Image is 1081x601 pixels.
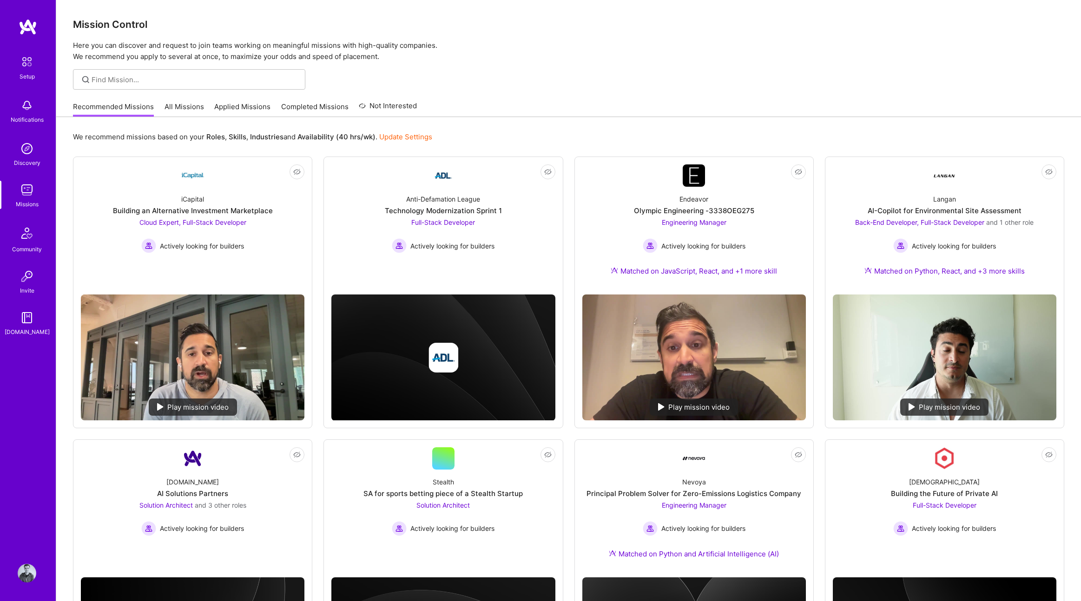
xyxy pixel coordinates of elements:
div: Nevoya [682,477,706,487]
h3: Mission Control [73,19,1064,30]
img: No Mission [582,294,806,420]
img: Invite [18,267,36,286]
span: Actively looking for builders [160,523,244,533]
i: icon EyeClosed [544,451,552,458]
span: Solution Architect [416,501,470,509]
img: cover [331,294,555,421]
span: Actively looking for builders [410,523,494,533]
span: Cloud Expert, Full-Stack Developer [139,218,246,226]
img: Company Logo [182,447,204,470]
i: icon EyeClosed [293,168,301,176]
img: Company logo [428,343,458,372]
div: [DEMOGRAPHIC_DATA] [909,477,980,487]
a: Company LogoAnti-Defamation LeagueTechnology Modernization Sprint 1Full-Stack Developer Actively ... [331,164,555,287]
span: Actively looking for builders [160,241,244,251]
span: and 3 other roles [195,501,246,509]
div: Endeavor [679,194,708,204]
div: Olympic Engineering -3338OEG275 [634,206,754,216]
p: We recommend missions based on your , , and . [73,132,432,142]
b: Industries [250,132,283,141]
div: Principal Problem Solver for Zero-Emissions Logistics Company [587,489,801,498]
div: Notifications [11,115,44,124]
div: SA for sports betting piece of a Stealth Startup [363,489,523,498]
span: Actively looking for builders [410,241,494,251]
a: Update Settings [379,132,432,141]
a: Company Logo[DEMOGRAPHIC_DATA]Building the Future of Private AIFull-Stack Developer Actively look... [833,447,1056,570]
span: Actively looking for builders [912,241,996,251]
img: Actively looking for builders [643,521,658,536]
span: Back-End Developer, Full-Stack Developer [855,218,984,226]
img: guide book [18,308,36,327]
img: No Mission [833,294,1056,420]
i: icon EyeClosed [795,451,802,458]
img: Company Logo [182,164,204,187]
div: [DOMAIN_NAME] [166,477,219,487]
i: icon EyeClosed [544,168,552,176]
a: Company Logo[DOMAIN_NAME]AI Solutions PartnersSolution Architect and 3 other rolesActively lookin... [81,447,304,570]
img: Actively looking for builders [392,521,407,536]
div: Play mission video [900,398,989,416]
div: Missions [16,199,39,209]
a: Recommended Missions [73,102,154,117]
a: Company LogoEndeavorOlympic Engineering -3338OEG275Engineering Manager Actively looking for build... [582,164,806,287]
div: Matched on Python, React, and +3 more skills [864,266,1025,276]
div: Matched on JavaScript, React, and +1 more skill [611,266,777,276]
div: iCapital [181,194,204,204]
i: icon EyeClosed [795,168,802,176]
a: Company LogoLanganAI-Copilot for Environmental Site AssessmentBack-End Developer, Full-Stack Deve... [833,164,1056,287]
img: Community [16,222,38,244]
span: Full-Stack Developer [913,501,976,509]
img: setup [17,52,37,72]
span: and 1 other role [986,218,1034,226]
span: Engineering Manager [662,501,726,509]
img: Ateam Purple Icon [609,549,616,557]
img: teamwork [18,181,36,199]
div: Discovery [14,158,40,168]
div: Building an Alternative Investment Marketplace [113,206,273,216]
i: icon EyeClosed [1045,168,1053,176]
span: Actively looking for builders [912,523,996,533]
img: User Avatar [18,564,36,582]
img: Company Logo [432,164,455,187]
img: Actively looking for builders [141,238,156,253]
i: icon SearchGrey [80,74,91,85]
img: Actively looking for builders [643,238,658,253]
b: Skills [229,132,246,141]
i: icon EyeClosed [293,451,301,458]
p: Here you can discover and request to join teams working on meaningful missions with high-quality ... [73,40,1064,62]
img: bell [18,96,36,115]
img: Company Logo [933,447,956,470]
span: Actively looking for builders [661,241,745,251]
b: Roles [206,132,225,141]
img: Ateam Purple Icon [611,267,618,274]
b: Availability (40 hrs/wk) [297,132,376,141]
img: No Mission [81,294,304,420]
div: Building the Future of Private AI [891,489,998,498]
img: Ateam Purple Icon [864,267,872,274]
a: User Avatar [15,564,39,582]
div: Stealth [433,477,454,487]
div: Invite [20,286,34,295]
div: Play mission video [149,398,237,416]
a: Not Interested [359,100,417,117]
a: StealthSA for sports betting piece of a Stealth StartupSolution Architect Actively looking for bu... [331,447,555,570]
div: Matched on Python and Artificial Intelligence (AI) [609,549,779,559]
img: play [658,403,665,411]
img: Actively looking for builders [141,521,156,536]
a: Company LogoiCapitalBuilding an Alternative Investment MarketplaceCloud Expert, Full-Stack Develo... [81,164,304,287]
span: Actively looking for builders [661,523,745,533]
span: Engineering Manager [662,218,726,226]
img: Actively looking for builders [392,238,407,253]
div: Play mission video [650,398,738,416]
img: play [157,403,164,411]
img: discovery [18,139,36,158]
div: Anti-Defamation League [406,194,480,204]
a: Applied Missions [214,102,270,117]
span: Full-Stack Developer [411,218,475,226]
div: AI-Copilot for Environmental Site Assessment [868,206,1022,216]
a: Completed Missions [281,102,349,117]
img: play [909,403,915,411]
div: AI Solutions Partners [157,489,228,498]
img: Company Logo [933,164,956,187]
img: Company Logo [683,164,705,187]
